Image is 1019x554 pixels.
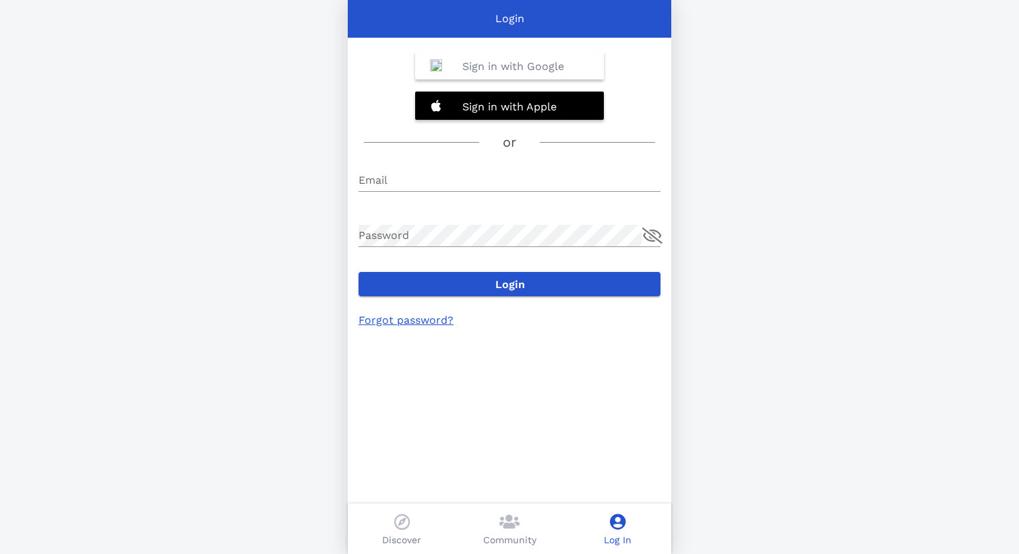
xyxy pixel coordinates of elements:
button: append icon [642,228,662,244]
h3: or [503,132,516,153]
a: Forgot password? [359,314,454,326]
img: Google_%22G%22_Logo.svg [430,59,442,71]
span: Login [369,278,650,291]
b: Sign in with Google [462,60,564,73]
p: Log In [604,533,631,547]
img: 20201228132320%21Apple_logo_white.svg [430,100,442,112]
b: Sign in with Apple [462,100,557,113]
p: Discover [382,533,421,547]
p: Community [483,533,536,547]
p: Login [495,11,524,27]
button: Login [359,272,660,296]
